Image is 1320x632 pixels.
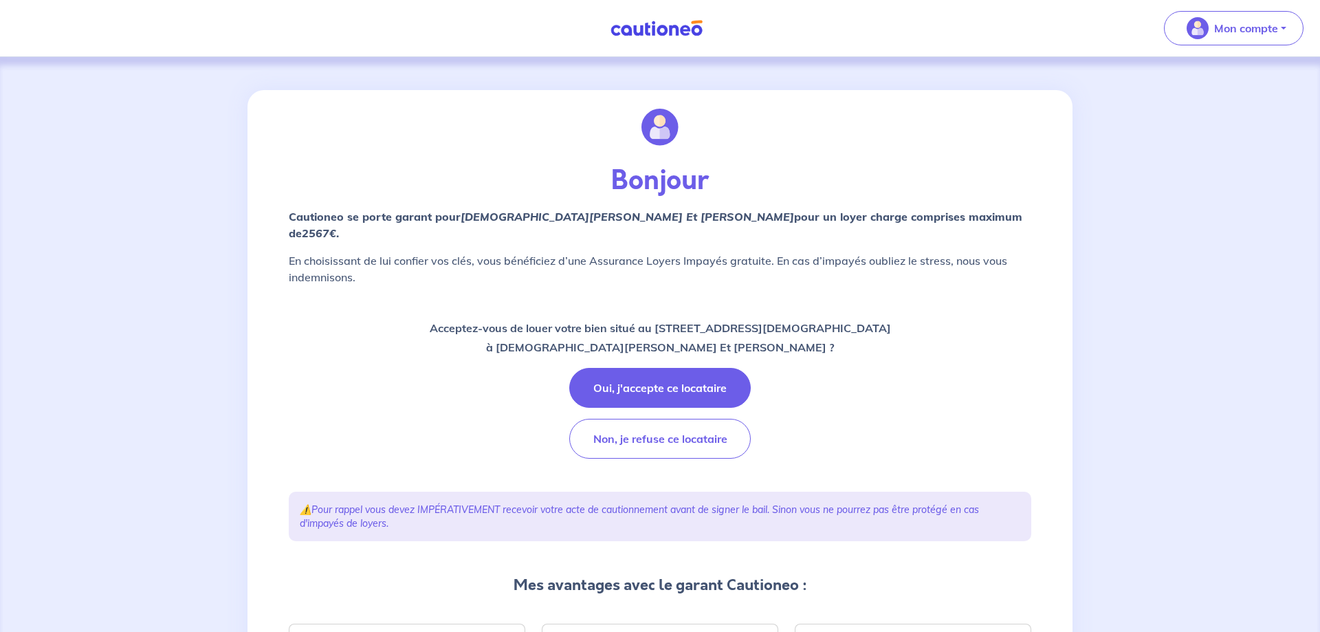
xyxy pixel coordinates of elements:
[1164,11,1303,45] button: illu_account_valid_menu.svgMon compte
[1187,17,1209,39] img: illu_account_valid_menu.svg
[641,109,679,146] img: illu_account.svg
[289,164,1031,197] p: Bonjour
[289,210,1022,240] strong: Cautioneo se porte garant pour pour un loyer charge comprises maximum de .
[569,419,751,459] button: Non, je refuse ce locataire
[605,20,708,37] img: Cautioneo
[461,210,794,224] em: [DEMOGRAPHIC_DATA][PERSON_NAME] Et [PERSON_NAME]
[300,503,1020,530] p: ⚠️
[300,503,979,530] em: Pour rappel vous devez IMPÉRATIVEMENT recevoir votre acte de cautionnement avant de signer le bai...
[430,318,891,357] p: Acceptez-vous de louer votre bien situé au [STREET_ADDRESS][DEMOGRAPHIC_DATA] à [DEMOGRAPHIC_DATA...
[569,368,751,408] button: Oui, j'accepte ce locataire
[1214,20,1278,36] p: Mon compte
[302,226,336,240] em: 2567€
[289,252,1031,285] p: En choisissant de lui confier vos clés, vous bénéficiez d’une Assurance Loyers Impayés gratuite. ...
[289,574,1031,596] p: Mes avantages avec le garant Cautioneo :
